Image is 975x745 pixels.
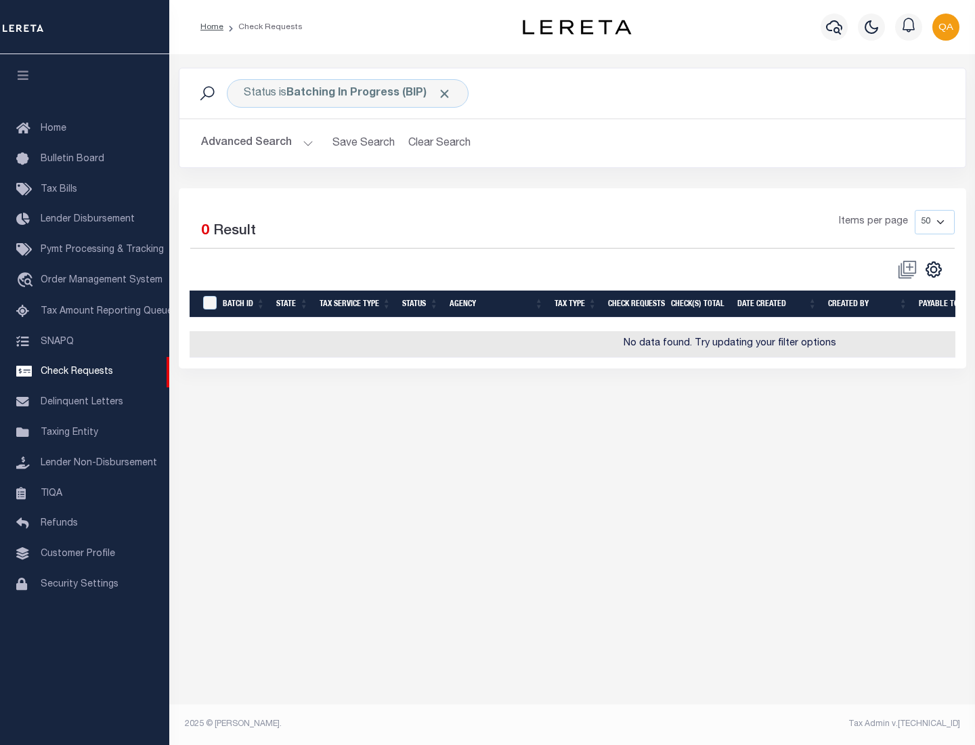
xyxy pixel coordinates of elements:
div: Status is [227,79,469,108]
span: Click to Remove [437,87,452,101]
div: 2025 © [PERSON_NAME]. [175,718,573,730]
span: Delinquent Letters [41,398,123,407]
span: Lender Non-Disbursement [41,459,157,468]
th: Agency: activate to sort column ascending [444,291,549,318]
span: Items per page [839,215,908,230]
label: Result [213,221,256,242]
span: TIQA [41,488,62,498]
span: Home [41,124,66,133]
span: Bulletin Board [41,154,104,164]
span: Taxing Entity [41,428,98,438]
th: Check Requests [603,291,666,318]
span: SNAPQ [41,337,74,346]
span: 0 [201,224,209,238]
b: Batching In Progress (BIP) [286,88,452,99]
span: Refunds [41,519,78,528]
a: Home [200,23,223,31]
th: Tax Type: activate to sort column ascending [549,291,603,318]
div: Tax Admin v.[TECHNICAL_ID] [582,718,960,730]
th: Status: activate to sort column ascending [397,291,444,318]
span: Order Management System [41,276,162,285]
th: State: activate to sort column ascending [271,291,314,318]
i: travel_explore [16,272,38,290]
img: logo-dark.svg [523,20,631,35]
span: Check Requests [41,367,113,377]
th: Check(s) Total [666,291,732,318]
span: Security Settings [41,580,118,589]
span: Customer Profile [41,549,115,559]
th: Created By: activate to sort column ascending [823,291,913,318]
button: Save Search [324,130,403,156]
span: Tax Amount Reporting Queue [41,307,173,316]
img: svg+xml;base64,PHN2ZyB4bWxucz0iaHR0cDovL3d3dy53My5vcmcvMjAwMC9zdmciIHBvaW50ZXItZXZlbnRzPSJub25lIi... [932,14,959,41]
th: Tax Service Type: activate to sort column ascending [314,291,397,318]
span: Tax Bills [41,185,77,194]
th: Date Created: activate to sort column ascending [732,291,823,318]
span: Lender Disbursement [41,215,135,224]
button: Advanced Search [201,130,313,156]
th: Batch Id: activate to sort column ascending [217,291,271,318]
span: Pymt Processing & Tracking [41,245,164,255]
button: Clear Search [403,130,477,156]
li: Check Requests [223,21,303,33]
